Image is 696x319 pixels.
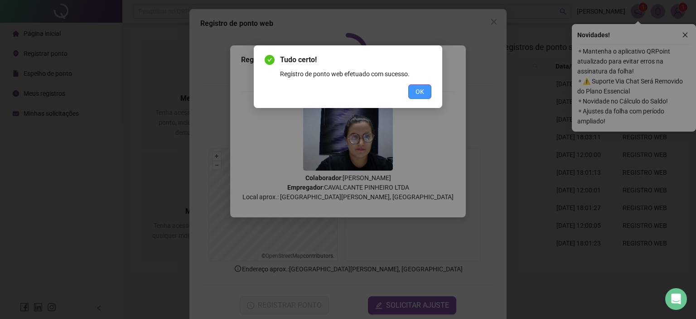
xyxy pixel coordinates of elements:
[265,55,275,65] span: check-circle
[665,288,687,310] div: Open Intercom Messenger
[280,69,431,79] div: Registro de ponto web efetuado com sucesso.
[408,84,431,99] button: OK
[416,87,424,97] span: OK
[280,54,431,65] span: Tudo certo!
